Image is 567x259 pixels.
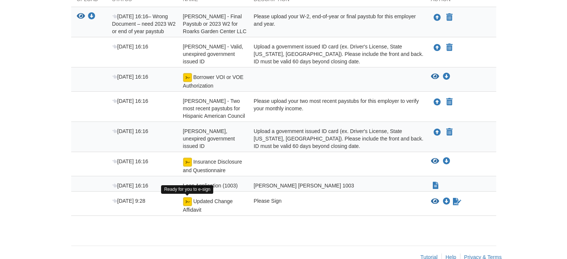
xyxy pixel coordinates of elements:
[112,128,148,134] span: [DATE] 16:16
[112,183,148,189] span: [DATE] 16:16
[443,74,450,80] a: Download Borrower VOI or VOE Authorization
[248,13,425,35] div: Please upload your W-2, end-of-year or final paystub for this employer and year.
[112,198,145,204] span: [DATE] 9:28
[248,127,425,150] div: Upload a government issued ID card (ex. Driver's License, State [US_STATE], [GEOGRAPHIC_DATA]). P...
[433,97,442,107] button: Upload Eva Ramirez - Two most recent paystubs for Hispanic American Council
[431,158,439,165] button: View Insurance Disclosure and Questionnaire
[433,13,442,22] button: Upload Artemio Ramirez - Final Paystub or 2023 W2 for Roarks Garden Center LLC
[183,197,192,206] img: Ready for you to esign
[183,128,235,149] span: [PERSON_NAME], unexpired government issued ID
[248,197,425,214] div: Please Sign
[452,197,462,206] a: Sign Form
[112,74,148,80] span: [DATE] 16:16
[161,185,213,194] div: Ready for you to e-sign
[112,44,148,50] span: [DATE] 16:16
[183,13,246,34] span: [PERSON_NAME] - Final Paystub or 2023 W2 for Roarks Garden Center LLC
[183,73,192,82] img: esign
[248,43,425,65] div: Upload a government issued ID card (ex. Driver's License, State [US_STATE], [GEOGRAPHIC_DATA]). P...
[433,183,438,189] a: Show Document
[77,13,85,20] button: View Artemio Ramirez - Final Paystub or 2023 W2 for Roarks Garden Center LLC
[443,199,450,205] a: Download Updated Change Affidavit
[183,198,233,213] span: Updated Change Affidavit
[183,158,192,167] img: esign
[183,74,243,89] span: Borrower VOI or VOE Authorization
[445,98,453,107] button: Declare Eva Ramirez - Two most recent paystubs for Hispanic American Council not applicable
[445,13,453,22] button: Declare Artemio Ramirez - Final Paystub or 2023 W2 for Roarks Garden Center LLC not applicable
[183,159,242,173] span: Insurance Disclosure and Questionnaire
[431,73,439,80] button: View Borrower VOI or VOE Authorization
[443,158,450,164] a: Download Insurance Disclosure and Questionnaire
[445,128,453,137] button: Declare Eva Ramirez - Valid, unexpired government issued ID not applicable
[248,97,425,120] div: Please upload your two most recent paystubs for this employer to verify your monthly income.
[445,43,453,52] button: Declare Artemio Ramirez - Valid, unexpired government issued ID not applicable
[183,98,245,119] span: [PERSON_NAME] - Two most recent paystubs for Hispanic American Council
[107,13,177,35] div: – Wrong Document – need 2023 W2 or end of year paystub
[112,98,148,104] span: [DATE] 16:16
[112,158,148,164] span: [DATE] 16:16
[183,183,238,189] span: Loan Application (1003)
[433,43,442,53] button: Upload Artemio Ramirez - Valid, unexpired government issued ID
[112,13,148,19] span: [DATE] 16:16
[88,14,95,20] a: Download Artemio Ramirez - Final Paystub or 2023 W2 for Roarks Garden Center LLC
[431,198,439,205] button: View Updated Change Affidavit
[248,182,425,189] div: [PERSON_NAME] [PERSON_NAME] 1003
[183,44,243,64] span: [PERSON_NAME] - Valid, unexpired government issued ID
[433,127,442,137] button: Upload Eva Ramirez - Valid, unexpired government issued ID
